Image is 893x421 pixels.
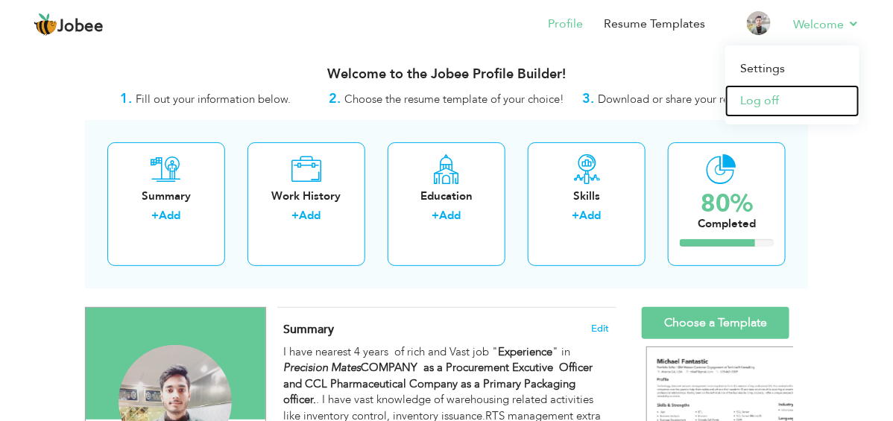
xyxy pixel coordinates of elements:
strong: COMPANY as a Procurement Excutive Officer and CCL Pharmaceutical Company as a Primary Packaging o... [284,360,593,407]
label: + [152,208,160,224]
a: Choose a Template [642,307,789,339]
a: Profile [548,16,583,33]
a: Jobee [34,13,104,37]
div: Skills [540,189,634,204]
a: Add [160,208,181,223]
span: Choose the resume template of your choice! [344,92,564,107]
img: jobee.io [34,13,57,37]
strong: 1. [120,89,132,108]
a: Resume Templates [604,16,705,33]
a: Add [300,208,321,223]
span: Fill out your information below. [136,92,291,107]
span: Edit [591,323,609,334]
div: 80% [698,191,756,216]
a: Add [440,208,461,223]
div: Summary [119,189,213,204]
label: + [572,208,580,224]
div: Education [400,189,493,204]
a: Settings [725,53,859,85]
span: Jobee [57,19,104,35]
span: Summary [284,321,335,338]
h4: Adding a summary is a quick and easy way to highlight your experience and interests. [284,322,610,337]
label: + [432,208,440,224]
div: Work History [259,189,353,204]
h3: Welcome to the Jobee Profile Builder! [85,67,808,82]
span: Download or share your resume online. [599,92,792,107]
strong: Experience [499,344,553,359]
a: Welcome [793,16,859,34]
a: Add [580,208,602,223]
img: Profile Img [747,11,771,35]
a: Log off [725,85,859,117]
em: Precision Mates [284,360,362,375]
label: + [292,208,300,224]
strong: 3. [583,89,595,108]
strong: 2. [329,89,341,108]
div: Completed [698,216,756,232]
